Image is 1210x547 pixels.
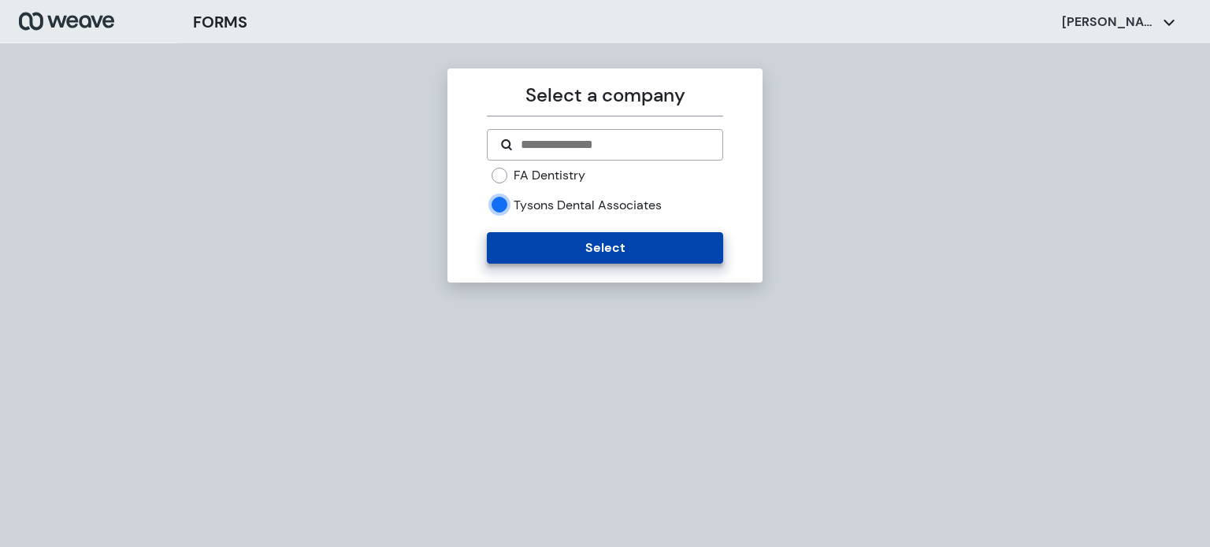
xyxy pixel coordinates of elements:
input: Search [519,135,709,154]
label: Tysons Dental Associates [514,197,662,214]
p: Select a company [487,81,722,109]
h3: FORMS [193,10,247,34]
p: [PERSON_NAME] [1062,13,1156,31]
button: Select [487,232,722,264]
label: FA Dentistry [514,167,585,184]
